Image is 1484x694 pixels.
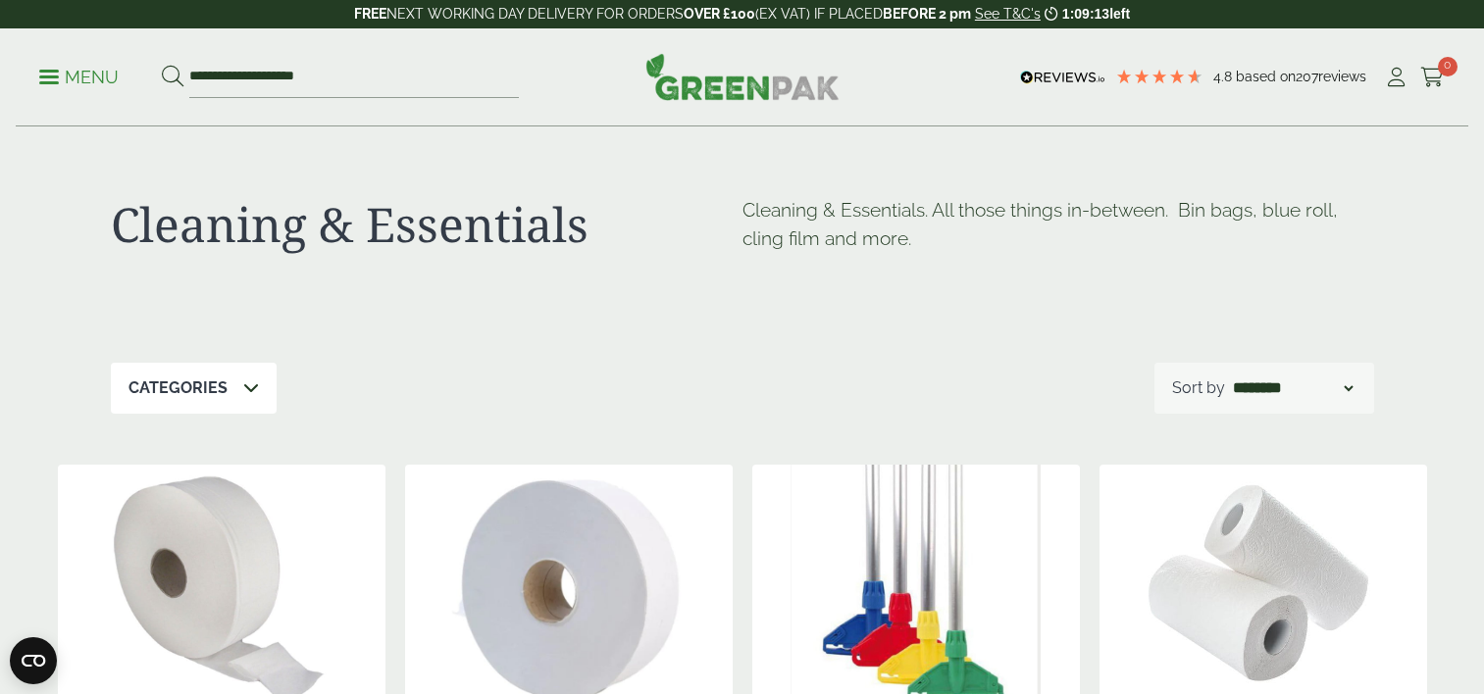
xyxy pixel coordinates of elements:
img: GreenPak Supplies [645,53,840,100]
i: My Account [1384,68,1408,87]
img: REVIEWS.io [1020,71,1105,84]
div: 4.79 Stars [1115,68,1203,85]
span: 0 [1438,57,1458,76]
p: Categories [128,376,228,400]
span: 1:09:13 [1062,6,1109,22]
a: See T&C's [975,6,1041,22]
span: Based on [1236,69,1296,84]
h1: Cleaning & Essentials [111,196,742,253]
button: Open CMP widget [10,637,57,684]
strong: FREE [354,6,386,22]
a: 0 [1420,63,1445,92]
span: left [1109,6,1130,22]
span: 207 [1296,69,1318,84]
i: Cart [1420,68,1445,87]
p: Menu [39,66,119,89]
strong: OVER £100 [684,6,755,22]
a: Menu [39,66,119,85]
select: Shop order [1229,376,1356,400]
strong: BEFORE 2 pm [883,6,971,22]
span: 4.8 [1213,69,1236,84]
p: Cleaning & Essentials. All those things in-between. Bin bags, blue roll, cling film and more. [742,196,1374,253]
p: Sort by [1172,376,1225,400]
span: reviews [1318,69,1366,84]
